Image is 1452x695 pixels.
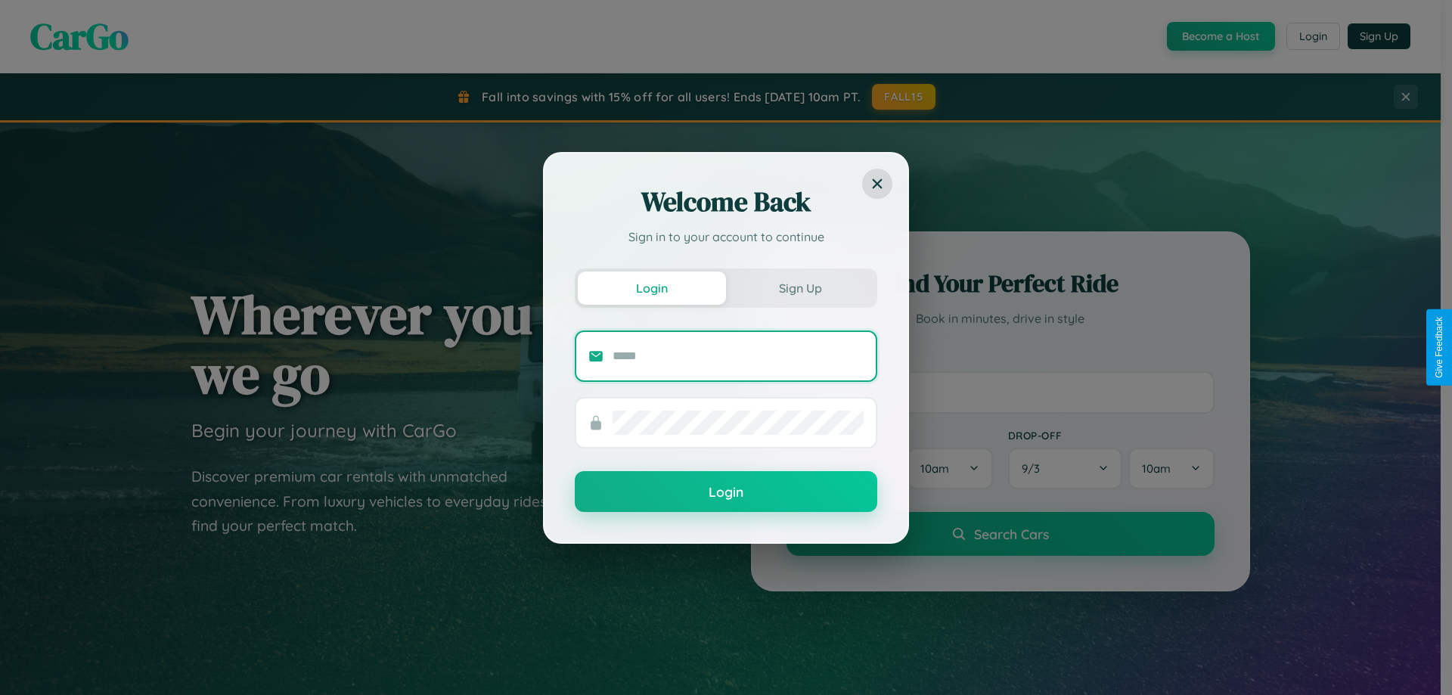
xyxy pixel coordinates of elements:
[575,471,877,512] button: Login
[578,271,726,305] button: Login
[726,271,874,305] button: Sign Up
[1434,317,1444,378] div: Give Feedback
[575,184,877,220] h2: Welcome Back
[575,228,877,246] p: Sign in to your account to continue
